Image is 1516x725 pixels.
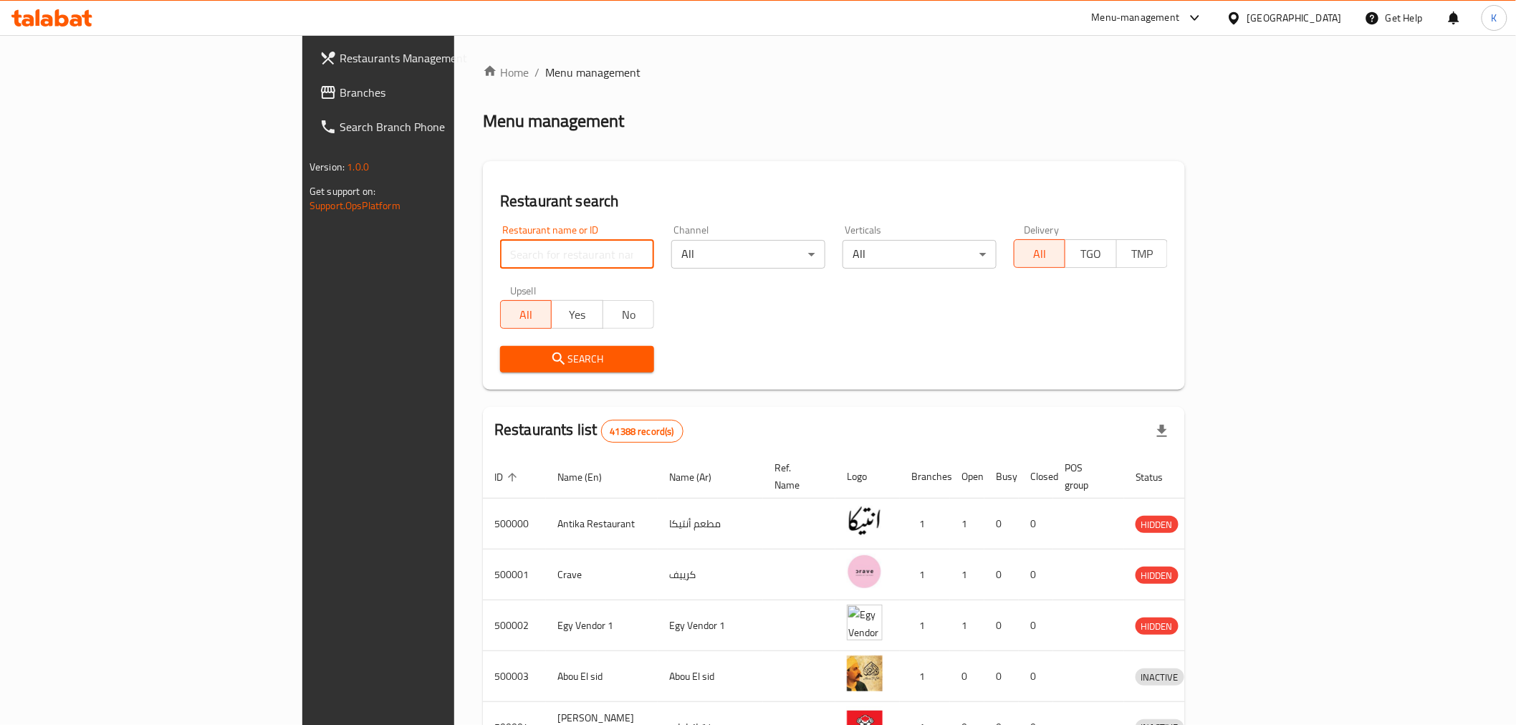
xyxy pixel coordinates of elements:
td: 0 [984,600,1019,651]
button: TGO [1065,239,1116,268]
span: Get support on: [310,182,375,201]
td: 1 [900,651,950,702]
button: TMP [1116,239,1168,268]
img: Egy Vendor 1 [847,605,883,640]
h2: Restaurant search [500,191,1168,212]
span: Ref. Name [774,459,818,494]
td: Crave [546,549,658,600]
button: Search [500,346,654,373]
span: Branches [340,84,544,101]
div: All [671,240,825,269]
td: Egy Vendor 1 [658,600,763,651]
td: Abou El sid [658,651,763,702]
span: TGO [1071,244,1110,264]
span: Version: [310,158,345,176]
th: Busy [984,455,1019,499]
td: 1 [950,600,984,651]
label: Upsell [510,286,537,296]
div: Total records count [601,420,683,443]
div: All [843,240,997,269]
td: 0 [984,651,1019,702]
td: 1 [900,499,950,549]
span: 41388 record(s) [602,425,683,438]
td: 1 [900,600,950,651]
div: INACTIVE [1136,668,1184,686]
td: Abou El sid [546,651,658,702]
span: POS group [1065,459,1107,494]
span: All [507,304,546,325]
h2: Restaurants list [494,419,683,443]
button: Yes [551,300,603,329]
span: Name (En) [557,469,620,486]
td: Egy Vendor 1 [546,600,658,651]
td: 0 [1019,600,1053,651]
input: Search for restaurant name or ID.. [500,240,654,269]
label: Delivery [1024,225,1060,235]
span: HIDDEN [1136,618,1179,635]
span: Yes [557,304,597,325]
th: Closed [1019,455,1053,499]
a: Restaurants Management [308,41,555,75]
td: مطعم أنتيكا [658,499,763,549]
button: No [603,300,654,329]
td: 0 [1019,651,1053,702]
td: 0 [1019,549,1053,600]
td: Antika Restaurant [546,499,658,549]
span: Status [1136,469,1182,486]
div: Export file [1145,414,1179,448]
span: Restaurants Management [340,49,544,67]
th: Branches [900,455,950,499]
span: No [609,304,648,325]
span: TMP [1123,244,1162,264]
span: ID [494,469,522,486]
th: Open [950,455,984,499]
td: 0 [984,499,1019,549]
button: All [500,300,552,329]
a: Branches [308,75,555,110]
td: 1 [950,549,984,600]
td: 0 [984,549,1019,600]
a: Search Branch Phone [308,110,555,144]
span: 1.0.0 [347,158,369,176]
td: 0 [950,651,984,702]
td: 0 [1019,499,1053,549]
span: Menu management [545,64,641,81]
span: K [1492,10,1497,26]
nav: breadcrumb [483,64,1185,81]
span: HIDDEN [1136,567,1179,584]
div: [GEOGRAPHIC_DATA] [1247,10,1342,26]
img: Crave [847,554,883,590]
img: Abou El sid [847,656,883,691]
td: 1 [950,499,984,549]
span: Name (Ar) [669,469,730,486]
div: HIDDEN [1136,618,1179,635]
span: HIDDEN [1136,517,1179,533]
div: Menu-management [1092,9,1180,27]
td: كرييف [658,549,763,600]
span: Search Branch Phone [340,118,544,135]
th: Logo [835,455,900,499]
span: Search [512,350,643,368]
td: 1 [900,549,950,600]
button: All [1014,239,1065,268]
span: INACTIVE [1136,669,1184,686]
span: All [1020,244,1060,264]
a: Support.OpsPlatform [310,196,400,215]
img: Antika Restaurant [847,503,883,539]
